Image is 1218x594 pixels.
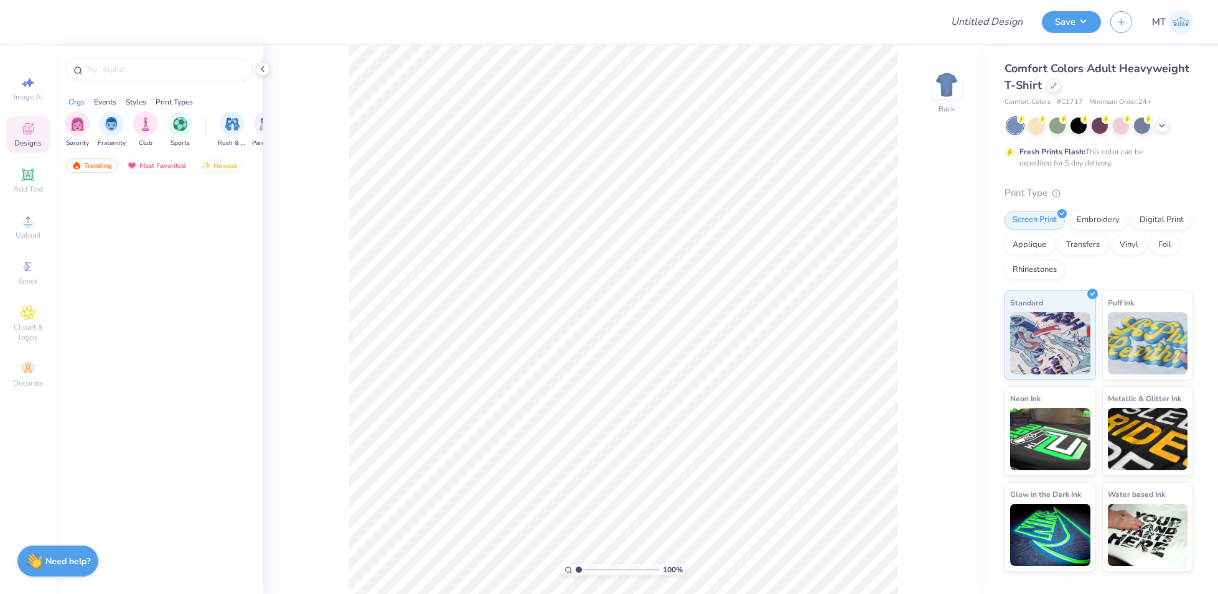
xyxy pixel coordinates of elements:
div: Most Favorited [121,158,192,173]
strong: Fresh Prints Flash: [1019,147,1085,157]
span: Decorate [13,378,43,388]
button: filter button [98,111,126,148]
span: Rush & Bid [218,139,246,148]
span: Sports [171,139,190,148]
div: Vinyl [1112,236,1146,254]
span: Upload [16,230,40,240]
div: This color can be expedited for 5 day delivery. [1019,146,1173,169]
strong: Need help? [45,555,90,567]
img: Back [934,72,959,97]
div: filter for Club [133,111,158,148]
span: Image AI [14,92,43,102]
a: MT [1152,10,1193,34]
div: Print Type [1005,186,1193,200]
div: Applique [1005,236,1054,254]
span: Standard [1010,296,1043,309]
button: filter button [252,111,281,148]
div: Screen Print [1005,211,1065,230]
img: Club Image [139,117,152,131]
input: Try "Alpha" [86,63,245,76]
span: Clipart & logos [6,322,50,342]
img: Fraternity Image [105,117,118,131]
div: filter for Fraternity [98,111,126,148]
div: filter for Rush & Bid [218,111,246,148]
button: filter button [133,111,158,148]
button: Save [1042,11,1101,33]
img: Michelle Tapire [1169,10,1193,34]
span: Water based Ink [1108,488,1165,501]
img: Newest.gif [201,161,211,170]
div: Styles [126,96,146,108]
div: Newest [195,158,243,173]
span: Puff Ink [1108,296,1134,309]
input: Untitled Design [941,9,1033,34]
span: Comfort Colors [1005,97,1051,108]
img: most_fav.gif [127,161,137,170]
span: Parent's Weekend [252,139,281,148]
span: Metallic & Glitter Ink [1108,392,1181,405]
span: Club [139,139,152,148]
span: 100 % [663,564,683,575]
img: Puff Ink [1108,312,1188,374]
span: # C1717 [1057,97,1083,108]
div: Back [939,103,955,114]
img: Glow in the Dark Ink [1010,504,1090,566]
img: Parent's Weekend Image [260,117,274,131]
div: filter for Sports [167,111,192,148]
img: Neon Ink [1010,408,1090,470]
div: filter for Parent's Weekend [252,111,281,148]
button: filter button [218,111,246,148]
span: Sorority [66,139,89,148]
div: filter for Sorority [65,111,90,148]
div: Digital Print [1131,211,1192,230]
img: Standard [1010,312,1090,374]
img: Rush & Bid Image [225,117,240,131]
div: Events [94,96,116,108]
span: Neon Ink [1010,392,1041,405]
div: Orgs [68,96,85,108]
img: Sorority Image [70,117,85,131]
span: Greek [19,276,38,286]
span: Comfort Colors Adult Heavyweight T-Shirt [1005,61,1189,93]
span: Designs [14,138,42,148]
span: Fraternity [98,139,126,148]
div: Rhinestones [1005,261,1065,279]
span: Add Text [13,184,43,194]
img: trending.gif [72,161,82,170]
div: Transfers [1058,236,1108,254]
span: MT [1152,15,1166,29]
div: Foil [1150,236,1179,254]
img: Sports Image [173,117,187,131]
div: Embroidery [1069,211,1128,230]
img: Water based Ink [1108,504,1188,566]
button: filter button [65,111,90,148]
span: Glow in the Dark Ink [1010,488,1081,501]
div: Print Types [156,96,193,108]
div: Trending [66,158,118,173]
span: Minimum Order: 24 + [1089,97,1151,108]
button: filter button [167,111,192,148]
img: Metallic & Glitter Ink [1108,408,1188,470]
